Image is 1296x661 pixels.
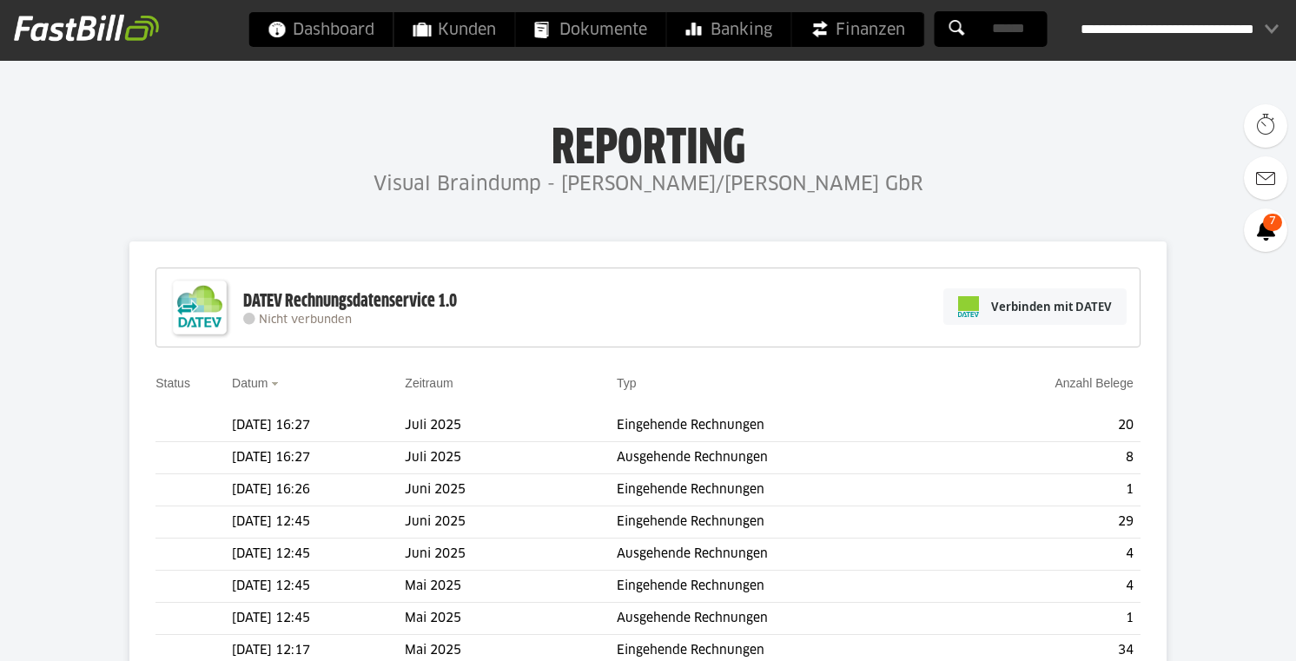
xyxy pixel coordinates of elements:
img: sort_desc.gif [271,382,282,386]
td: [DATE] 12:45 [232,571,405,603]
td: [DATE] 16:27 [232,410,405,442]
td: Juni 2025 [405,539,617,571]
img: pi-datev-logo-farbig-24.svg [958,296,979,317]
td: 1 [951,603,1141,635]
span: 7 [1263,214,1282,231]
iframe: Öffnet ein Widget, in dem Sie weitere Informationen finden [1160,609,1279,652]
a: Zeitraum [405,376,453,390]
td: 4 [951,571,1141,603]
td: 29 [951,506,1141,539]
td: Mai 2025 [405,571,617,603]
span: Nicht verbunden [259,314,352,326]
a: Finanzen [792,12,924,47]
td: 1 [951,474,1141,506]
span: Finanzen [811,12,905,47]
td: [DATE] 12:45 [232,603,405,635]
a: Dashboard [249,12,393,47]
td: 4 [951,539,1141,571]
td: Juli 2025 [405,410,617,442]
td: Ausgehende Rechnungen [617,603,951,635]
img: fastbill_logo_white.png [14,14,159,42]
a: Dokumente [516,12,666,47]
td: 20 [951,410,1141,442]
td: 8 [951,442,1141,474]
td: Eingehende Rechnungen [617,571,951,603]
td: [DATE] 12:45 [232,506,405,539]
img: DATEV-Datenservice Logo [165,273,235,342]
td: Eingehende Rechnungen [617,506,951,539]
a: Status [155,376,190,390]
span: Banking [686,12,772,47]
td: Ausgehende Rechnungen [617,442,951,474]
td: [DATE] 16:26 [232,474,405,506]
td: Juni 2025 [405,506,617,539]
a: Kunden [394,12,515,47]
span: Dokumente [535,12,647,47]
td: Juni 2025 [405,474,617,506]
a: Typ [617,376,637,390]
td: [DATE] 12:45 [232,539,405,571]
a: Anzahl Belege [1055,376,1133,390]
h1: Reporting [174,122,1122,168]
a: 7 [1244,208,1287,252]
td: Juli 2025 [405,442,617,474]
a: Verbinden mit DATEV [943,288,1127,325]
td: Eingehende Rechnungen [617,474,951,506]
a: Banking [667,12,791,47]
a: Datum [232,376,268,390]
td: Ausgehende Rechnungen [617,539,951,571]
td: [DATE] 16:27 [232,442,405,474]
span: Verbinden mit DATEV [991,298,1112,315]
td: Mai 2025 [405,603,617,635]
span: Dashboard [268,12,374,47]
span: Kunden [413,12,496,47]
td: Eingehende Rechnungen [617,410,951,442]
div: DATEV Rechnungsdatenservice 1.0 [243,290,457,313]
